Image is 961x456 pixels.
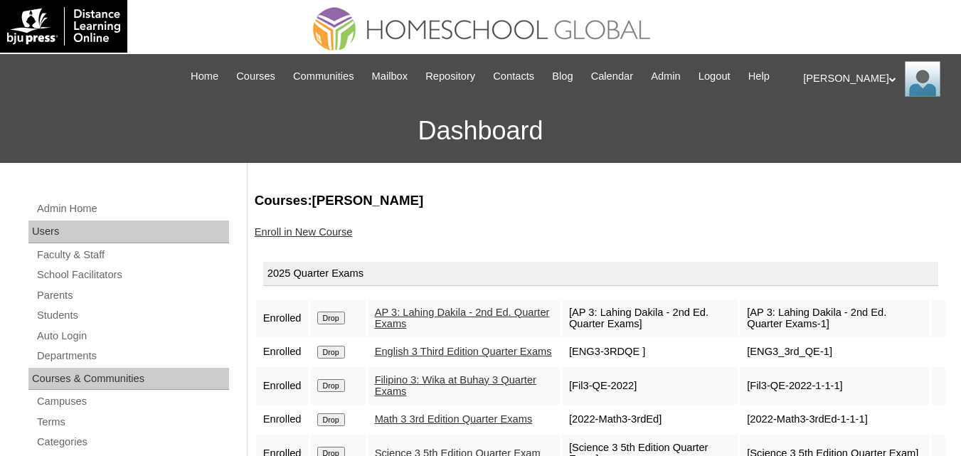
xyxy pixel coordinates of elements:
a: Faculty & Staff [36,246,229,264]
span: Mailbox [372,68,408,85]
a: Admin [644,68,688,85]
span: Repository [425,68,475,85]
span: Blog [552,68,573,85]
td: Enrolled [256,339,309,366]
td: Enrolled [256,299,309,337]
a: Mailbox [365,68,415,85]
a: Contacts [486,68,541,85]
span: Communities [293,68,354,85]
a: Home [184,68,225,85]
img: logo-white.png [7,7,120,46]
a: Help [741,68,777,85]
span: Contacts [493,68,534,85]
a: English 3 Third Edition Quarter Exams [375,346,552,357]
a: Logout [691,68,738,85]
a: Auto Login [36,327,229,345]
a: Terms [36,413,229,431]
td: [2022-Math3-3rdEd-1-1-1] [740,406,930,433]
span: Courses [236,68,275,85]
td: [ENG3_3rd_QE-1] [740,339,930,366]
td: [Fil3-QE-2022] [562,367,738,405]
a: Admin Home [36,200,229,218]
a: Communities [286,68,361,85]
div: [PERSON_NAME] [803,61,947,97]
td: Enrolled [256,367,309,405]
td: [AP 3: Lahing Dakila - 2nd Ed. Quarter Exams] [562,299,738,337]
span: Help [748,68,770,85]
h3: Courses:[PERSON_NAME] [255,191,947,210]
input: Drop [317,413,345,426]
input: Drop [317,312,345,324]
a: School Facilitators [36,266,229,284]
a: Repository [418,68,482,85]
span: Home [191,68,218,85]
td: [AP 3: Lahing Dakila - 2nd Ed. Quarter Exams-1] [740,299,930,337]
span: Logout [699,68,731,85]
a: Students [36,307,229,324]
div: Users [28,221,229,243]
a: AP 3: Lahing Dakila - 2nd Ed. Quarter Exams [375,307,550,330]
a: Calendar [584,68,640,85]
td: [ENG3-3RDQE ] [562,339,738,366]
a: Departments [36,347,229,365]
a: Filipino 3: Wika at Buhay 3 Quarter Exams [375,374,536,398]
a: Categories [36,433,229,451]
input: Drop [317,379,345,392]
a: Courses [229,68,282,85]
div: Courses & Communities [28,368,229,391]
a: Parents [36,287,229,304]
input: Drop [317,346,345,359]
a: Campuses [36,393,229,410]
h3: Dashboard [7,99,954,163]
a: Math 3 3rd Edition Quarter Exams [375,413,533,425]
a: Blog [545,68,580,85]
td: Enrolled [256,406,309,433]
td: [2022-Math3-3rdEd] [562,406,738,433]
span: Calendar [591,68,633,85]
img: Ariane Ebuen [905,61,940,97]
div: 2025 Quarter Exams [263,262,938,286]
td: [Fil3-QE-2022-1-1-1] [740,367,930,405]
a: Enroll in New Course [255,226,353,238]
span: Admin [651,68,681,85]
